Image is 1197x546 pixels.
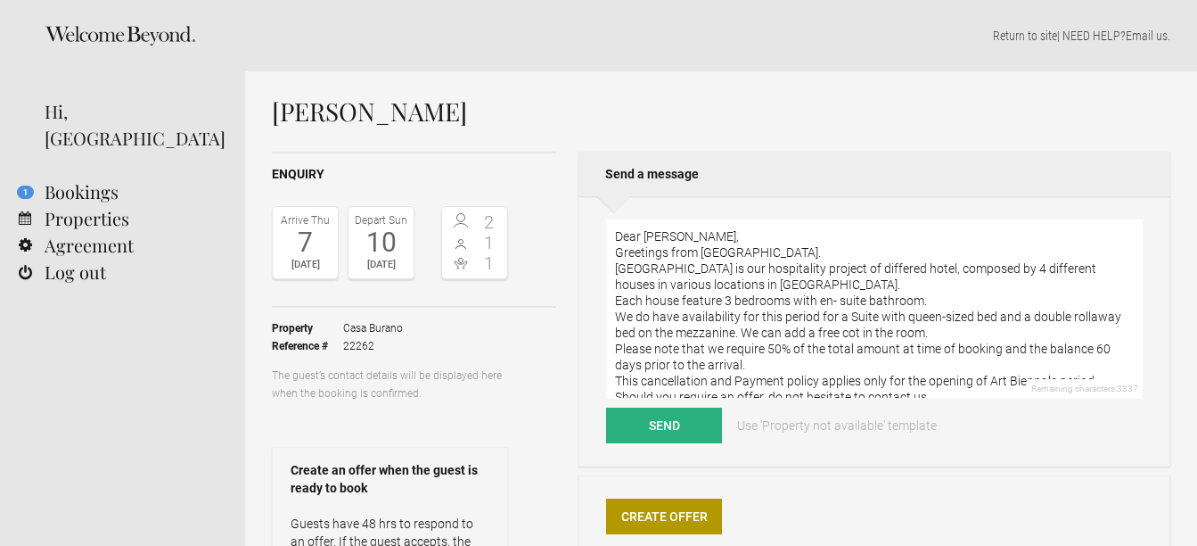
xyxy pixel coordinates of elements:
[353,211,409,229] div: Depart Sun
[343,337,403,355] span: 22262
[277,256,333,274] div: [DATE]
[291,461,489,497] strong: Create an offer when the guest is ready to book
[993,29,1057,43] a: Return to site
[1126,29,1168,43] a: Email us
[475,254,504,272] span: 1
[272,337,343,355] strong: Reference #
[272,319,343,337] strong: Property
[272,367,508,402] p: The guest’s contact details will be displayed here when the booking is confirmed.
[475,213,504,231] span: 2
[606,499,722,534] a: Create Offer
[353,256,409,274] div: [DATE]
[277,211,333,229] div: Arrive Thu
[343,319,403,337] span: Casa Burano
[606,408,722,443] button: Send
[475,234,504,252] span: 1
[277,229,333,256] div: 7
[272,27,1170,45] p: | NEED HELP? .
[578,152,1170,196] h2: Send a message
[272,98,1170,125] h1: [PERSON_NAME]
[45,98,218,152] div: Hi, [GEOGRAPHIC_DATA]
[353,229,409,256] div: 10
[725,408,949,443] a: Use 'Property not available' template
[17,186,34,199] flynt-notification-badge: 1
[272,165,556,184] h2: Enquiry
